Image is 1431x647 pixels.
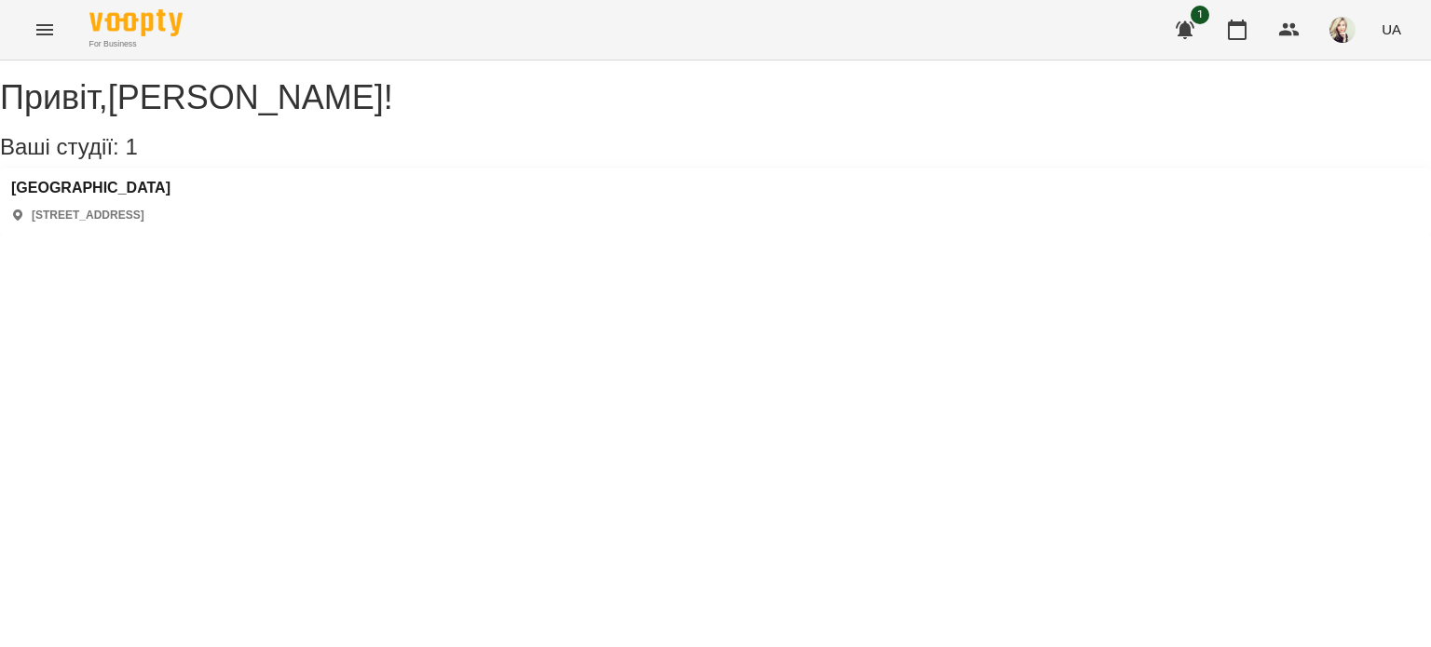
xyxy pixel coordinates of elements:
[1191,6,1209,24] span: 1
[125,134,137,159] span: 1
[11,180,170,196] a: [GEOGRAPHIC_DATA]
[1382,20,1401,39] span: UA
[1374,12,1409,47] button: UA
[89,9,183,36] img: Voopty Logo
[89,38,183,50] span: For Business
[32,208,144,223] p: [STREET_ADDRESS]
[1329,17,1356,43] img: 6fca86356b8b7b137e504034cafa1ac1.jpg
[22,7,67,52] button: Menu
